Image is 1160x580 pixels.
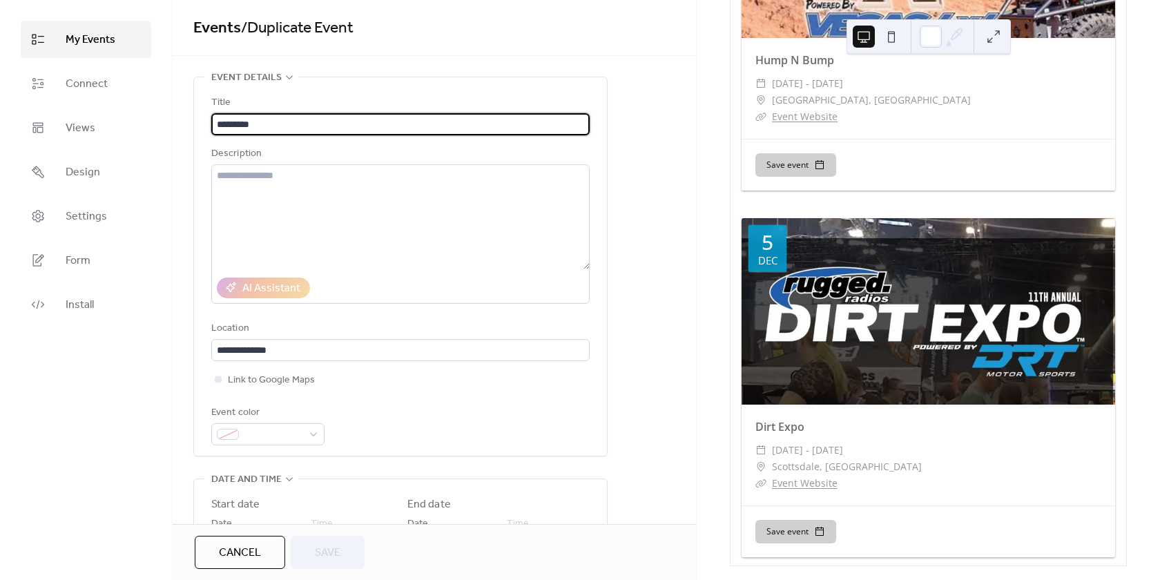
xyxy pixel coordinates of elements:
[195,536,285,569] button: Cancel
[755,520,836,543] button: Save event
[21,153,151,191] a: Design
[66,164,100,181] span: Design
[755,52,834,68] a: Hump N Bump
[66,253,90,269] span: Form
[21,286,151,323] a: Install
[772,110,838,123] a: Event Website
[66,76,108,93] span: Connect
[755,92,766,108] div: ​
[211,405,322,421] div: Event color
[21,242,151,279] a: Form
[66,297,94,313] span: Install
[772,476,838,490] a: Event Website
[193,13,241,43] a: Events
[211,146,587,162] div: Description
[311,516,333,532] span: Time
[21,109,151,146] a: Views
[755,458,766,475] div: ​
[755,419,804,434] a: Dirt Expo
[755,475,766,492] div: ​
[211,320,587,337] div: Location
[755,153,836,177] button: Save event
[755,108,766,125] div: ​
[772,442,843,458] span: [DATE] - [DATE]
[219,545,261,561] span: Cancel
[21,65,151,102] a: Connect
[211,472,282,488] span: Date and time
[758,255,777,266] div: Dec
[772,75,843,92] span: [DATE] - [DATE]
[21,197,151,235] a: Settings
[66,209,107,225] span: Settings
[211,70,282,86] span: Event details
[211,496,260,513] div: Start date
[507,516,529,532] span: Time
[211,95,587,111] div: Title
[762,232,773,253] div: 5
[407,516,428,532] span: Date
[66,32,115,48] span: My Events
[241,13,354,43] span: / Duplicate Event
[211,516,232,532] span: Date
[772,458,922,475] span: Scottsdale, [GEOGRAPHIC_DATA]
[228,372,315,389] span: Link to Google Maps
[21,21,151,58] a: My Events
[66,120,95,137] span: Views
[755,75,766,92] div: ​
[407,496,451,513] div: End date
[772,92,971,108] span: [GEOGRAPHIC_DATA], [GEOGRAPHIC_DATA]
[755,442,766,458] div: ​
